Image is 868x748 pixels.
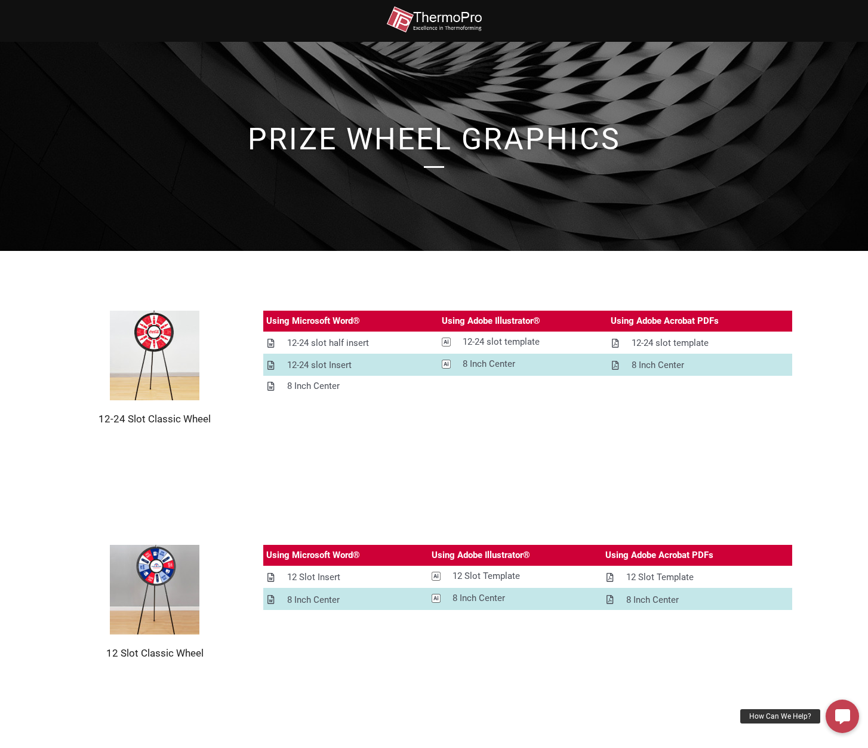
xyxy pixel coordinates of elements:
div: 12-24 slot template [632,336,709,351]
div: 12-24 slot Insert [287,358,352,373]
a: 8 Inch Center [263,376,439,397]
a: 12 Slot Template [602,567,792,588]
div: 12 Slot Template [626,570,694,585]
div: 12-24 slot template [463,335,540,350]
a: 8 Inch Center [439,354,608,375]
a: 12-24 slot Insert [263,355,439,376]
div: Using Adobe Acrobat PDFs [605,548,713,563]
a: 8 Inch Center [429,588,602,609]
div: 8 Inch Center [287,379,340,394]
h2: 12 Slot Classic Wheel [76,646,233,660]
div: Using Adobe Acrobat PDFs [611,314,719,329]
div: 12 Slot Template [453,569,520,584]
a: How Can We Help? [826,700,859,733]
div: Using Adobe Illustrator® [442,314,540,329]
div: Using Adobe Illustrator® [432,548,530,563]
a: 8 Inch Center [263,590,429,611]
div: Using Microsoft Word® [266,314,360,329]
div: 8 Inch Center [632,358,684,373]
h1: prize Wheel Graphics [94,124,774,154]
img: thermopro-logo-non-iso [386,6,482,33]
a: 12 Slot Insert [263,567,429,588]
div: 12 Slot Insert [287,570,340,585]
div: How Can We Help? [740,709,820,724]
a: 12-24 slot template [439,332,608,352]
div: 8 Inch Center [626,593,679,608]
a: 12-24 slot template [608,333,792,354]
div: 8 Inch Center [287,593,340,608]
a: 12-24 slot half insert [263,333,439,354]
a: 8 Inch Center [602,590,792,611]
div: 12-24 slot half insert [287,336,369,351]
a: 8 Inch Center [608,355,792,376]
div: 8 Inch Center [453,591,505,606]
h2: 12-24 Slot Classic Wheel [76,412,233,425]
a: 12 Slot Template [429,566,602,587]
div: 8 Inch Center [463,357,515,372]
div: Using Microsoft Word® [266,548,360,563]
